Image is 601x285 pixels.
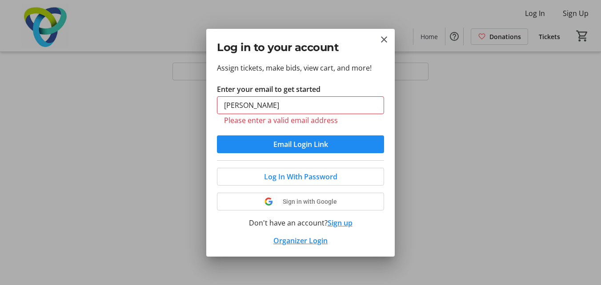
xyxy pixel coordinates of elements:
button: Log In With Password [217,168,384,186]
button: Email Login Link [217,135,384,153]
button: Close [379,34,389,45]
span: Log In With Password [264,171,337,182]
input: Email Address [217,96,384,114]
h2: Log in to your account [217,40,384,55]
label: Enter your email to get started [217,84,321,95]
tr-error: Please enter a valid email address [224,116,377,125]
a: Organizer Login [273,236,328,245]
button: Sign up [328,218,353,228]
div: Don't have an account? [217,218,384,228]
span: Sign in with Google [283,198,337,205]
button: Sign in with Google [217,193,384,210]
p: Assign tickets, make bids, view cart, and more! [217,63,384,73]
span: Email Login Link [273,139,328,150]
